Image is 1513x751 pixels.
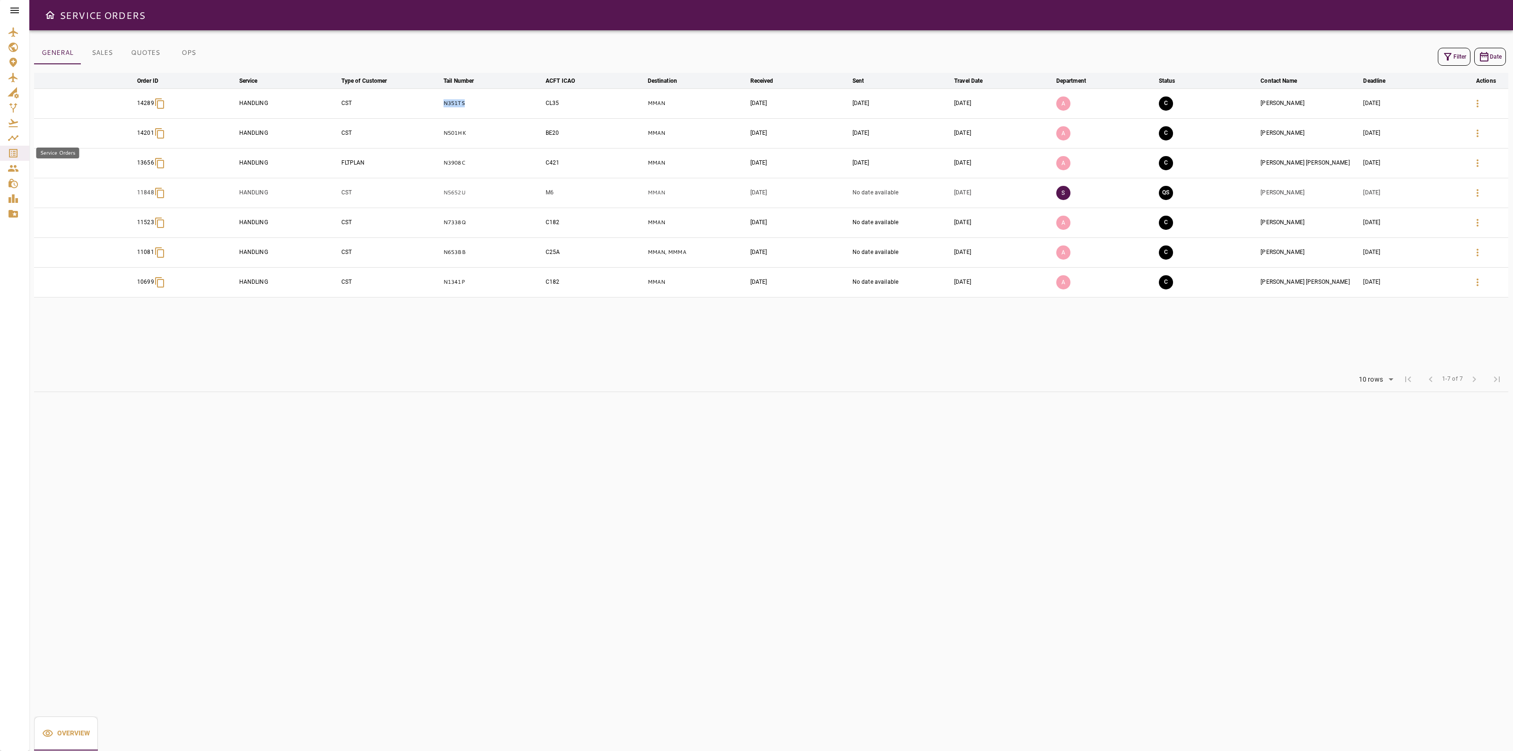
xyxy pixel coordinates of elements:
div: Contact Name [1261,75,1297,87]
button: Open drawer [41,6,60,25]
div: Sent [852,75,864,87]
div: 10 rows [1353,373,1397,387]
span: Tail Number [443,75,486,87]
p: A [1056,156,1070,170]
span: Status [1159,75,1188,87]
button: SALES [81,42,123,64]
button: Overview [34,716,98,751]
div: Deadline [1363,75,1385,87]
td: [DATE] [952,178,1054,208]
td: [DATE] [851,148,952,178]
p: MMAN [648,159,747,167]
button: CLOSED [1159,245,1173,260]
td: HANDLING [237,88,339,118]
div: Destination [648,75,677,87]
td: HANDLING [237,118,339,148]
td: No date available [851,208,952,237]
button: QUOTE SENT [1159,186,1173,200]
td: BE20 [544,118,645,148]
td: M6 [544,178,645,208]
div: Status [1159,75,1175,87]
td: [DATE] [1361,208,1463,237]
div: Department [1056,75,1086,87]
p: 14201 [137,129,154,137]
button: CLOSED [1159,156,1173,170]
div: basic tabs example [34,42,210,64]
td: HANDLING [237,208,339,237]
h6: SERVICE ORDERS [60,8,145,23]
td: HANDLING [237,148,339,178]
td: [DATE] [748,88,851,118]
p: A [1056,275,1070,289]
span: Previous Page [1419,368,1442,391]
td: No date available [851,178,952,208]
td: [DATE] [851,118,952,148]
span: Next Page [1463,368,1486,391]
p: MMAN [648,278,747,286]
span: Contact Name [1261,75,1309,87]
p: A [1056,216,1070,230]
span: Received [750,75,786,87]
p: N7338Q [443,218,542,227]
td: CST [339,237,442,267]
button: OPS [167,42,210,64]
td: [DATE] [952,148,1054,178]
button: Details [1466,122,1489,145]
td: CST [339,267,442,297]
span: ACFT ICAO [546,75,587,87]
button: Details [1466,241,1489,264]
div: Travel Date [954,75,983,87]
td: [DATE] [952,118,1054,148]
button: Details [1466,152,1489,175]
span: Deadline [1363,75,1398,87]
td: C182 [544,267,645,297]
td: CST [339,88,442,118]
div: Service [239,75,258,87]
p: N3908C [443,159,542,167]
td: [PERSON_NAME] [PERSON_NAME] [1259,267,1361,297]
td: [PERSON_NAME] [1259,208,1361,237]
div: Type of Customer [341,75,387,87]
td: [DATE] [1361,178,1463,208]
span: Destination [648,75,689,87]
td: C25A [544,237,645,267]
td: CL35 [544,88,645,118]
p: 11081 [137,248,154,256]
span: 1-7 of 7 [1442,375,1463,384]
td: [DATE] [952,237,1054,267]
p: N1341P [443,278,542,286]
td: HANDLING [237,237,339,267]
td: [DATE] [748,208,851,237]
p: A [1056,245,1070,260]
td: C421 [544,148,645,178]
span: Travel Date [954,75,995,87]
td: CST [339,178,442,208]
p: 13656 [137,159,154,167]
div: Service Orders [36,148,79,158]
td: [PERSON_NAME] [1259,237,1361,267]
button: Details [1466,182,1489,204]
button: Details [1466,92,1489,115]
td: [DATE] [748,267,851,297]
span: First Page [1397,368,1419,391]
p: 10699 [137,278,154,286]
p: 11848 [137,189,154,197]
span: Last Page [1486,368,1508,391]
button: CLOSED [1159,96,1173,111]
p: MMAN [648,218,747,227]
div: ACFT ICAO [546,75,575,87]
td: [DATE] [952,208,1054,237]
button: CLOSED [1159,126,1173,140]
td: No date available [851,237,952,267]
td: [DATE] [1361,237,1463,267]
button: QUOTES [123,42,167,64]
p: N5652U [443,189,542,197]
td: HANDLING [237,178,339,208]
button: Details [1466,271,1489,294]
td: [PERSON_NAME] [PERSON_NAME] [1259,148,1361,178]
div: basic tabs example [34,716,98,751]
td: FLTPLAN [339,148,442,178]
span: Service [239,75,270,87]
p: A [1056,96,1070,111]
td: [DATE] [1361,267,1463,297]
